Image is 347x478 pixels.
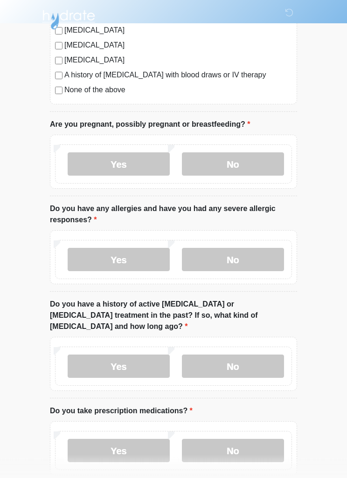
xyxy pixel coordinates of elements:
label: Yes [68,248,170,272]
label: Yes [68,355,170,378]
label: No [182,439,284,463]
label: Do you have any allergies and have you had any severe allergic responses? [50,204,297,226]
label: No [182,153,284,176]
label: No [182,355,284,378]
label: [MEDICAL_DATA] [64,40,292,51]
label: Yes [68,439,170,463]
label: Yes [68,153,170,176]
label: A history of [MEDICAL_DATA] with blood draws or IV therapy [64,70,292,81]
input: [MEDICAL_DATA] [55,42,62,50]
label: Are you pregnant, possibly pregnant or breastfeeding? [50,119,250,130]
input: None of the above [55,87,62,95]
label: Do you have a history of active [MEDICAL_DATA] or [MEDICAL_DATA] treatment in the past? If so, wh... [50,299,297,333]
input: A history of [MEDICAL_DATA] with blood draws or IV therapy [55,72,62,80]
label: No [182,248,284,272]
label: Do you take prescription medications? [50,406,193,417]
label: None of the above [64,85,292,96]
label: [MEDICAL_DATA] [64,55,292,66]
input: [MEDICAL_DATA] [55,57,62,65]
img: Hydrate IV Bar - Scottsdale Logo [41,7,97,30]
